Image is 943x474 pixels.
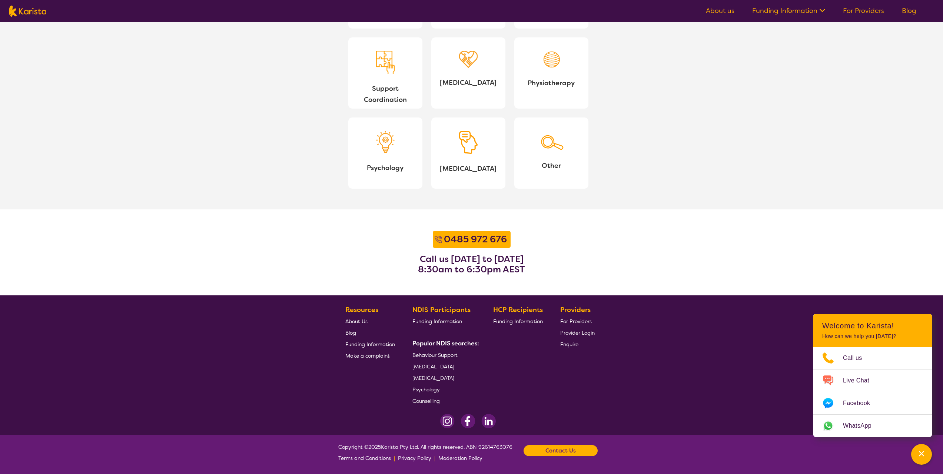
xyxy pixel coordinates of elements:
span: Privacy Policy [398,455,431,461]
b: Popular NDIS searches: [412,339,479,347]
a: Behaviour Support [412,349,476,361]
img: Call icon [435,236,442,243]
div: Channel Menu [813,314,932,437]
span: Funding Information [493,318,543,325]
img: Psychology icon [376,131,395,153]
h2: Welcome to Karista! [822,321,923,330]
a: About us [706,6,734,15]
a: Speech Therapy icon[MEDICAL_DATA] [431,117,505,189]
span: About Us [345,318,368,325]
a: Moderation Policy [438,453,482,464]
img: Karista logo [9,6,46,17]
span: Facebook [843,398,879,409]
a: Make a complaint [345,350,395,361]
a: Psychology [412,384,476,395]
a: Physiotherapy iconPhysiotherapy [514,37,588,109]
span: Physiotherapy [520,77,582,89]
img: Physiotherapy icon [542,51,561,69]
a: Funding Information [752,6,825,15]
span: Enquire [560,341,578,348]
a: Search iconOther [514,117,588,189]
span: Blog [345,329,356,336]
span: [MEDICAL_DATA] [412,363,454,370]
span: Support Coordination [354,83,416,105]
img: LinkedIn [481,414,496,428]
button: Channel Menu [911,444,932,465]
span: [MEDICAL_DATA] [412,375,454,381]
a: Enquire [560,338,595,350]
a: About Us [345,315,395,327]
span: Call us [843,352,871,364]
span: Funding Information [345,341,395,348]
b: Resources [345,305,378,314]
a: 0485 972 676 [442,233,509,246]
b: Contact Us [545,445,576,456]
span: Moderation Policy [438,455,482,461]
span: Terms and Conditions [338,455,391,461]
span: Copyright © 2025 Karista Pty Ltd. All rights reserved. ABN 92614763076 [338,441,512,464]
img: Facebook [461,414,475,428]
span: Provider Login [560,329,595,336]
a: Psychology iconPsychology [348,117,422,189]
h3: Call us [DATE] to [DATE] 8:30am to 6:30pm AEST [418,254,525,275]
b: HCP Recipients [493,305,543,314]
span: Other [520,160,582,171]
a: Support Coordination iconSupport Coordination [348,37,422,109]
p: How can we help you [DATE]? [822,333,923,339]
span: For Providers [560,318,592,325]
span: Funding Information [412,318,462,325]
span: [MEDICAL_DATA] [437,77,499,88]
a: Blog [902,6,916,15]
span: Make a complaint [345,352,390,359]
a: For Providers [843,6,884,15]
p: | [434,453,435,464]
a: For Providers [560,315,595,327]
a: Occupational Therapy icon[MEDICAL_DATA] [431,37,505,109]
img: Speech Therapy icon [459,131,478,154]
a: [MEDICAL_DATA] [412,361,476,372]
span: Psychology [412,386,440,393]
a: Counselling [412,395,476,407]
span: Behaviour Support [412,352,458,358]
img: Search icon [538,131,564,151]
a: Web link opens in a new tab. [813,415,932,437]
a: Terms and Conditions [338,453,391,464]
a: [MEDICAL_DATA] [412,372,476,384]
span: Live Chat [843,375,878,386]
p: | [394,453,395,464]
a: Privacy Policy [398,453,431,464]
img: Occupational Therapy icon [459,51,478,68]
a: Funding Information [345,338,395,350]
span: [MEDICAL_DATA] [437,163,499,174]
a: Provider Login [560,327,595,338]
a: Blog [345,327,395,338]
img: Instagram [440,414,455,428]
a: Funding Information [493,315,543,327]
span: WhatsApp [843,420,880,431]
ul: Choose channel [813,347,932,437]
img: Support Coordination icon [376,51,395,74]
span: Counselling [412,398,440,404]
a: Funding Information [412,315,476,327]
b: 0485 972 676 [444,233,507,245]
b: Providers [560,305,591,314]
span: Psychology [354,162,416,173]
b: NDIS Participants [412,305,471,314]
